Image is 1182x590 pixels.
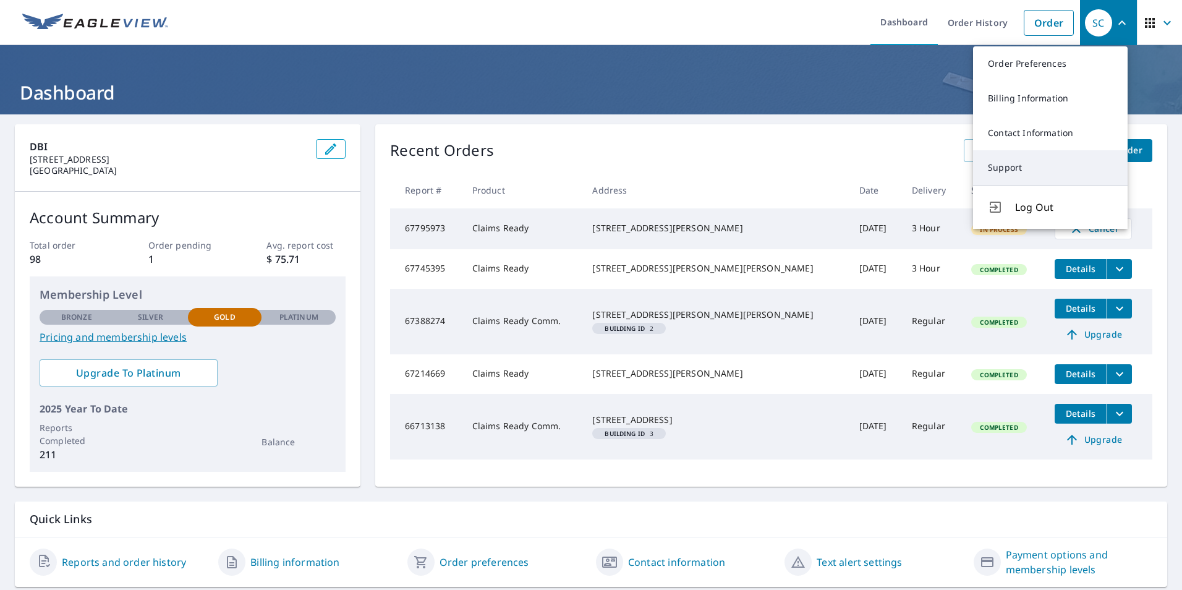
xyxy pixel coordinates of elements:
[250,555,339,570] a: Billing information
[973,116,1128,150] a: Contact Information
[30,511,1152,527] p: Quick Links
[40,421,114,447] p: Reports Completed
[1062,263,1099,275] span: Details
[592,414,839,426] div: [STREET_ADDRESS]
[138,312,164,323] p: Silver
[390,394,462,460] td: 66713138
[973,150,1128,185] a: Support
[973,46,1128,81] a: Order Preferences
[1062,302,1099,314] span: Details
[849,249,902,289] td: [DATE]
[390,139,494,162] p: Recent Orders
[30,139,306,154] p: DBI
[597,430,661,437] span: 3
[628,555,725,570] a: Contact information
[592,222,839,234] div: [STREET_ADDRESS][PERSON_NAME]
[902,172,962,208] th: Delivery
[462,394,583,460] td: Claims Ready Comm.
[30,165,306,176] p: [GEOGRAPHIC_DATA]
[40,359,218,387] a: Upgrade To Platinum
[972,318,1025,327] span: Completed
[902,394,962,460] td: Regular
[964,139,1052,162] a: View All Orders
[30,252,109,267] p: 98
[972,225,1026,234] span: In Process
[902,208,962,249] td: 3 Hour
[1107,299,1132,319] button: filesDropdownBtn-67388274
[40,330,336,344] a: Pricing and membership levels
[462,289,583,354] td: Claims Ready Comm.
[1085,9,1112,36] div: SC
[22,14,168,32] img: EV Logo
[817,555,902,570] a: Text alert settings
[279,312,318,323] p: Platinum
[462,172,583,208] th: Product
[582,172,849,208] th: Address
[1062,408,1099,419] span: Details
[61,312,92,323] p: Bronze
[1055,430,1132,450] a: Upgrade
[1107,364,1132,384] button: filesDropdownBtn-67214669
[1055,299,1107,319] button: detailsBtn-67388274
[972,265,1025,274] span: Completed
[40,286,336,303] p: Membership Level
[1062,432,1125,447] span: Upgrade
[390,354,462,394] td: 67214669
[266,239,346,252] p: Avg. report cost
[49,366,208,380] span: Upgrade To Platinum
[849,172,902,208] th: Date
[148,252,227,267] p: 1
[390,172,462,208] th: Report #
[62,555,186,570] a: Reports and order history
[1024,10,1074,36] a: Order
[849,354,902,394] td: [DATE]
[1015,200,1113,215] span: Log Out
[973,185,1128,229] button: Log Out
[961,172,1045,208] th: Status
[849,289,902,354] td: [DATE]
[40,401,336,416] p: 2025 Year To Date
[973,81,1128,116] a: Billing Information
[902,289,962,354] td: Regular
[1107,404,1132,424] button: filesDropdownBtn-66713138
[214,312,235,323] p: Gold
[972,370,1025,379] span: Completed
[148,239,227,252] p: Order pending
[15,80,1167,105] h1: Dashboard
[605,325,645,331] em: Building ID
[462,354,583,394] td: Claims Ready
[30,207,346,229] p: Account Summary
[462,249,583,289] td: Claims Ready
[390,289,462,354] td: 67388274
[1055,364,1107,384] button: detailsBtn-67214669
[902,249,962,289] td: 3 Hour
[1055,325,1132,344] a: Upgrade
[1062,368,1099,380] span: Details
[30,239,109,252] p: Total order
[1006,547,1152,577] a: Payment options and membership levels
[902,354,962,394] td: Regular
[390,249,462,289] td: 67745395
[1055,259,1107,279] button: detailsBtn-67745395
[972,423,1025,432] span: Completed
[849,208,902,249] td: [DATE]
[1062,327,1125,342] span: Upgrade
[30,154,306,165] p: [STREET_ADDRESS]
[849,394,902,460] td: [DATE]
[592,262,839,275] div: [STREET_ADDRESS][PERSON_NAME][PERSON_NAME]
[1055,404,1107,424] button: detailsBtn-66713138
[592,309,839,321] div: [STREET_ADDRESS][PERSON_NAME][PERSON_NAME]
[605,430,645,437] em: Building ID
[440,555,529,570] a: Order preferences
[266,252,346,267] p: $ 75.71
[1107,259,1132,279] button: filesDropdownBtn-67745395
[40,447,114,462] p: 211
[261,435,336,448] p: Balance
[592,367,839,380] div: [STREET_ADDRESS][PERSON_NAME]
[597,325,661,331] span: 2
[390,208,462,249] td: 67795973
[462,208,583,249] td: Claims Ready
